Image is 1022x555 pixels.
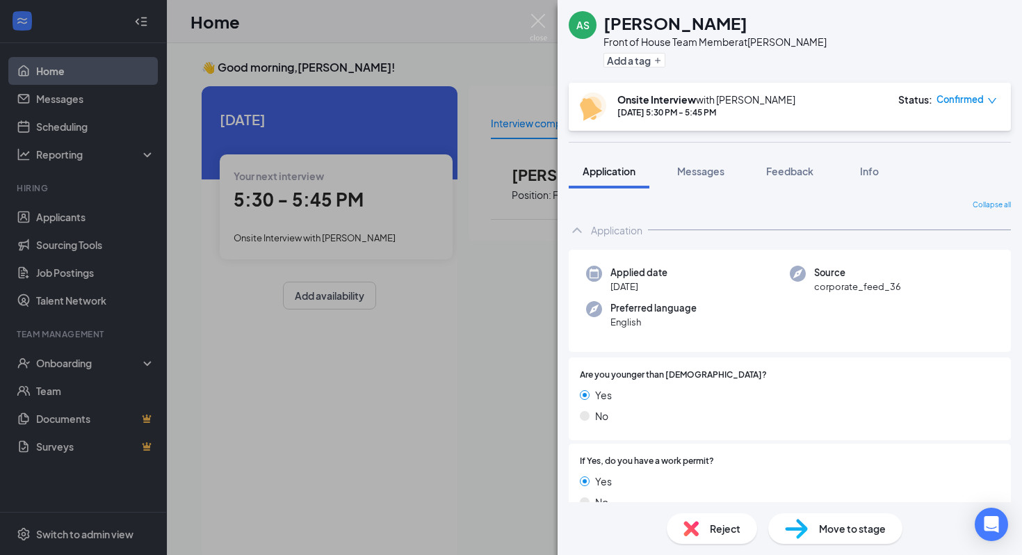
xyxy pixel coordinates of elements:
button: PlusAdd a tag [603,53,665,67]
div: with [PERSON_NAME] [617,92,795,106]
span: Yes [595,387,612,403]
span: No [595,494,608,510]
span: Move to stage [819,521,886,536]
div: Application [591,223,642,237]
b: Onsite Interview [617,93,696,106]
h1: [PERSON_NAME] [603,11,747,35]
div: Front of House Team Member at [PERSON_NAME] [603,35,827,49]
span: Collapse all [973,200,1011,211]
span: Preferred language [610,301,697,315]
div: AS [576,18,590,32]
span: Are you younger than [DEMOGRAPHIC_DATA]? [580,369,767,382]
svg: ChevronUp [569,222,585,239]
span: Yes [595,474,612,489]
span: Source [814,266,901,280]
span: Reject [710,521,740,536]
span: If Yes, do you have a work permit? [580,455,714,468]
div: Status : [898,92,932,106]
span: Feedback [766,165,813,177]
span: corporate_feed_36 [814,280,901,293]
span: Confirmed [936,92,984,106]
span: No [595,408,608,424]
span: Applied date [610,266,667,280]
svg: Plus [654,56,662,65]
div: Open Intercom Messenger [975,508,1008,541]
span: [DATE] [610,280,667,293]
span: Info [860,165,879,177]
span: Messages [677,165,724,177]
span: down [987,96,997,106]
span: English [610,315,697,329]
span: Application [583,165,635,177]
div: [DATE] 5:30 PM - 5:45 PM [617,106,795,118]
